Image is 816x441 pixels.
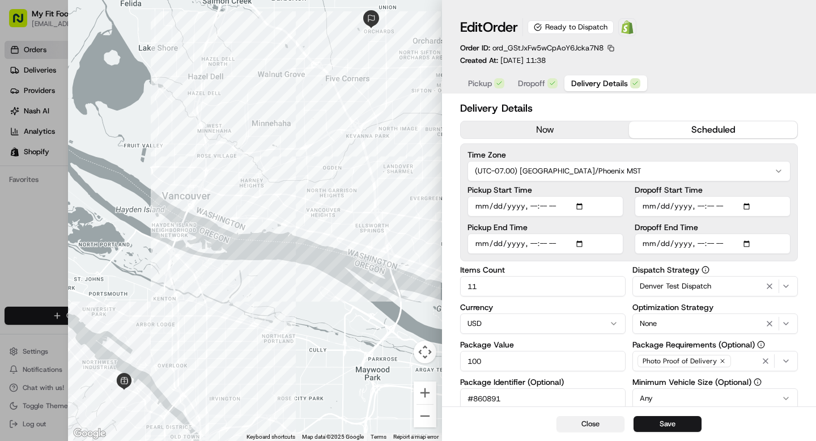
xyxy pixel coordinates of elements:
span: • [123,176,127,185]
label: Package Value [460,341,626,349]
span: Wisdom [PERSON_NAME] [35,176,121,185]
span: API Documentation [107,223,182,234]
img: Wisdom Oko [11,165,29,187]
span: [DATE] 11:38 [500,56,546,65]
a: Powered byPylon [80,250,137,259]
a: Terms (opens in new tab) [371,434,386,440]
span: Pylon [113,251,137,259]
label: Dispatch Strategy [632,266,798,274]
button: See all [176,145,206,159]
span: Photo Proof of Delivery [643,357,717,366]
div: Start new chat [51,108,186,120]
span: Denver Test Dispatch [640,281,711,291]
button: now [461,121,629,138]
button: Minimum Vehicle Size (Optional) [754,378,762,386]
span: None [640,319,657,329]
div: We're available if you need us! [51,120,156,129]
img: Nash [11,11,34,34]
label: Dropoff End Time [635,223,790,231]
span: Order [483,18,518,36]
label: Items Count [460,266,626,274]
img: 8571987876998_91fb9ceb93ad5c398215_72.jpg [24,108,44,129]
a: Shopify [618,18,636,36]
p: Order ID: [460,43,603,53]
input: Enter package identifier [460,388,626,409]
label: Time Zone [467,151,790,159]
img: Shopify [620,20,634,34]
div: Past conversations [11,147,76,156]
span: Map data ©2025 Google [302,434,364,440]
button: Close [556,416,624,432]
a: Open this area in Google Maps (opens a new window) [71,426,108,441]
button: Package Requirements (Optional) [757,341,765,349]
label: Minimum Vehicle Size (Optional) [632,378,798,386]
span: Knowledge Base [23,223,87,234]
span: Pickup [468,78,492,89]
img: Google [71,426,108,441]
span: Dropoff [518,78,545,89]
a: 📗Knowledge Base [7,218,91,239]
input: Enter items count [460,276,626,296]
div: 📗 [11,224,20,233]
button: scheduled [629,121,797,138]
a: 💻API Documentation [91,218,186,239]
p: Welcome 👋 [11,45,206,63]
span: ord_GStJxFw5wCpAoY6Jcka7N8 [492,43,603,53]
label: Currency [460,303,626,311]
span: Delivery Details [571,78,628,89]
a: Report a map error [393,434,439,440]
input: Enter package value [460,351,626,371]
label: Package Requirements (Optional) [632,341,798,349]
img: 1736555255976-a54dd68f-1ca7-489b-9aae-adbdc363a1c4 [11,108,32,129]
h2: Delivery Details [460,100,798,116]
label: Pickup End Time [467,223,623,231]
div: Ready to Dispatch [528,20,614,34]
span: [DATE] [129,176,152,185]
h1: Edit [460,18,518,36]
p: Created At: [460,56,546,66]
button: None [632,313,798,334]
label: Dropoff Start Time [635,186,790,194]
label: Pickup Start Time [467,186,623,194]
input: Clear [29,73,187,85]
button: Photo Proof of Delivery [632,351,798,371]
button: Map camera controls [414,341,436,363]
label: Package Identifier (Optional) [460,378,626,386]
button: Zoom out [414,405,436,427]
button: Start new chat [193,112,206,125]
button: Keyboard shortcuts [246,433,295,441]
button: Save [634,416,702,432]
label: Optimization Strategy [632,303,798,311]
div: 💻 [96,224,105,233]
button: Dispatch Strategy [702,266,709,274]
button: Denver Test Dispatch [632,276,798,296]
img: 1736555255976-a54dd68f-1ca7-489b-9aae-adbdc363a1c4 [23,176,32,185]
button: Zoom in [414,381,436,404]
